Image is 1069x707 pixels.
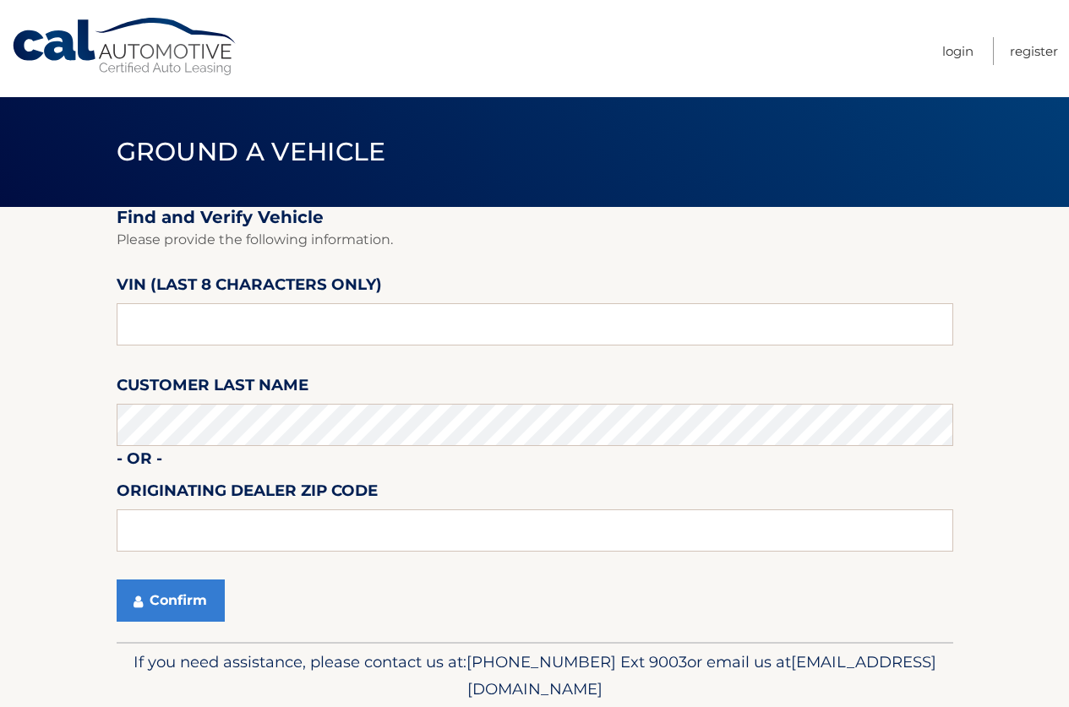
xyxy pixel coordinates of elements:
a: Cal Automotive [11,17,239,77]
span: [PHONE_NUMBER] Ext 9003 [466,652,687,672]
a: Register [1010,37,1058,65]
button: Confirm [117,579,225,622]
a: Login [942,37,974,65]
label: VIN (last 8 characters only) [117,272,382,303]
label: - or - [117,446,162,477]
p: Please provide the following information. [117,228,953,252]
label: Customer Last Name [117,373,308,404]
span: Ground a Vehicle [117,136,386,167]
label: Originating Dealer Zip Code [117,478,378,509]
p: If you need assistance, please contact us at: or email us at [128,649,942,703]
h2: Find and Verify Vehicle [117,207,953,228]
